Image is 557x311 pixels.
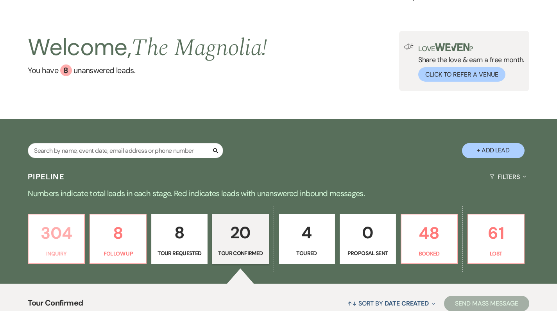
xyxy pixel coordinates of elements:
[467,214,525,265] a: 61Lost
[151,214,208,265] a: 8Tour Requested
[418,67,505,82] button: Click to Refer a Venue
[284,249,330,257] p: Toured
[156,220,202,246] p: 8
[404,43,414,50] img: loud-speaker-illustration.svg
[279,214,335,265] a: 4Toured
[28,171,64,182] h3: Pipeline
[212,214,269,265] a: 20Tour Confirmed
[28,64,267,76] a: You have 8 unanswered leads.
[435,43,470,51] img: weven-logo-green.svg
[487,166,529,187] button: Filters
[347,299,357,307] span: ↑↓
[28,143,223,158] input: Search by name, event date, email address or phone number
[284,220,330,246] p: 4
[401,214,458,265] a: 48Booked
[345,249,391,257] p: Proposal Sent
[473,220,519,246] p: 61
[60,64,72,76] div: 8
[90,214,147,265] a: 8Follow Up
[473,249,519,258] p: Lost
[462,143,525,158] button: + Add Lead
[418,43,525,52] p: Love ?
[156,249,202,257] p: Tour Requested
[340,214,396,265] a: 0Proposal Sent
[217,249,263,257] p: Tour Confirmed
[28,31,267,64] h2: Welcome,
[385,299,429,307] span: Date Created
[33,220,79,246] p: 304
[95,220,141,246] p: 8
[414,43,525,82] div: Share the love & earn a free month.
[345,220,391,246] p: 0
[28,214,85,265] a: 304Inquiry
[406,220,452,246] p: 48
[131,30,267,66] span: The Magnolia !
[95,249,141,258] p: Follow Up
[33,249,79,258] p: Inquiry
[217,220,263,246] p: 20
[406,249,452,258] p: Booked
